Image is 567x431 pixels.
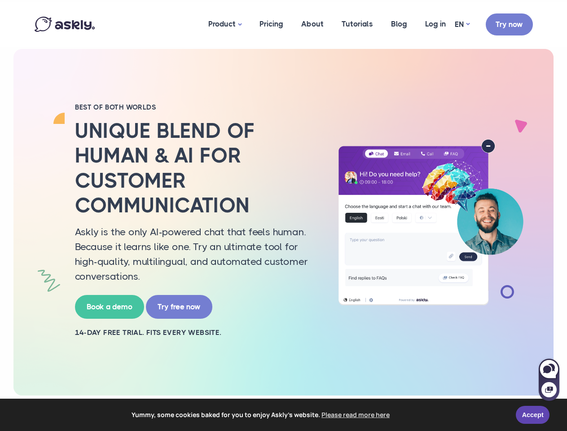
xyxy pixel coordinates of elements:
[199,2,251,47] a: Product
[75,103,317,112] h2: BEST OF BOTH WORLDS
[75,224,317,284] p: Askly is the only AI-powered chat that feels human. Because it learns like one. Try an ultimate t...
[251,2,292,46] a: Pricing
[75,119,317,218] h2: Unique blend of human & AI for customer communication
[146,295,212,319] a: Try free now
[35,17,95,32] img: Askly
[320,408,391,422] a: learn more about cookies
[292,2,333,46] a: About
[416,2,455,46] a: Log in
[331,139,531,305] img: AI multilingual chat
[75,328,317,338] h2: 14-day free trial. Fits every website.
[538,357,560,402] iframe: Askly chat
[75,295,144,319] a: Book a demo
[13,408,510,422] span: Yummy, some cookies baked for you to enjoy Askly's website.
[455,18,470,31] a: EN
[333,2,382,46] a: Tutorials
[382,2,416,46] a: Blog
[516,406,549,424] a: Accept
[486,13,533,35] a: Try now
